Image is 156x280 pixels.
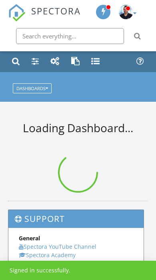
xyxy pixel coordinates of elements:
div: Signed in successfully. [10,266,70,274]
a: Settings [29,54,42,69]
input: Search everything... [16,28,124,44]
a: Templates [68,54,83,69]
a: Spectora Academy [19,251,76,259]
img: The Best Home Inspection Software - Spectora [8,4,26,22]
a: Automations (Advanced) [48,54,63,69]
a: Inspections [9,54,23,69]
a: Support Center [19,260,66,267]
div: Dashboards [16,86,48,91]
h3: Support [8,210,144,228]
img: david_headshot_w_bg.png [119,5,133,19]
span: SPECTORA [31,4,81,17]
a: SPECTORA [8,12,81,27]
button: Dashboards [13,83,52,93]
a: Support Center [134,54,147,69]
a: Spectora YouTube Channel [19,243,96,250]
a: Tasks [88,54,103,69]
strong: General [19,234,40,242]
